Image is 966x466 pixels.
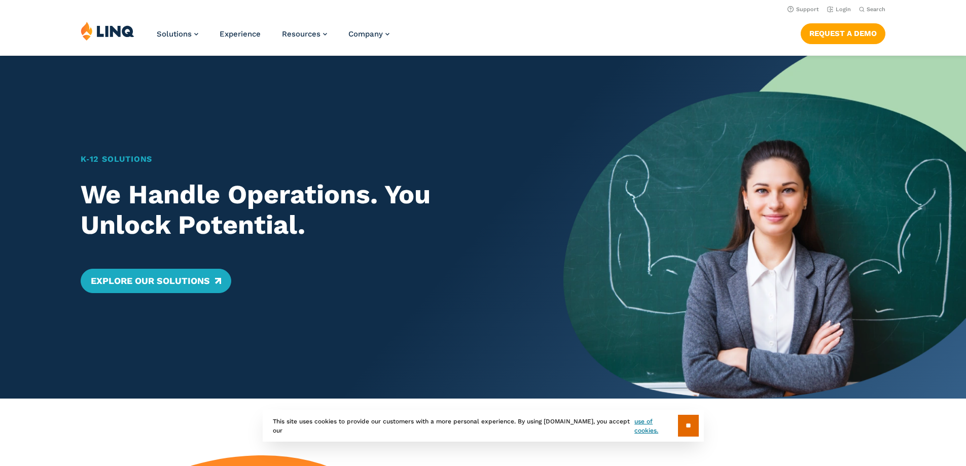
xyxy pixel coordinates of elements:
[348,29,383,39] span: Company
[157,29,192,39] span: Solutions
[220,29,261,39] a: Experience
[788,6,819,13] a: Support
[282,29,327,39] a: Resources
[81,180,524,240] h2: We Handle Operations. You Unlock Potential.
[81,21,134,41] img: LINQ | K‑12 Software
[563,56,966,399] img: Home Banner
[157,29,198,39] a: Solutions
[801,23,885,44] a: Request a Demo
[867,6,885,13] span: Search
[263,410,704,442] div: This site uses cookies to provide our customers with a more personal experience. By using [DOMAIN...
[282,29,320,39] span: Resources
[827,6,851,13] a: Login
[157,21,389,55] nav: Primary Navigation
[801,21,885,44] nav: Button Navigation
[859,6,885,13] button: Open Search Bar
[634,417,677,435] a: use of cookies.
[81,153,524,165] h1: K‑12 Solutions
[348,29,389,39] a: Company
[81,269,231,293] a: Explore Our Solutions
